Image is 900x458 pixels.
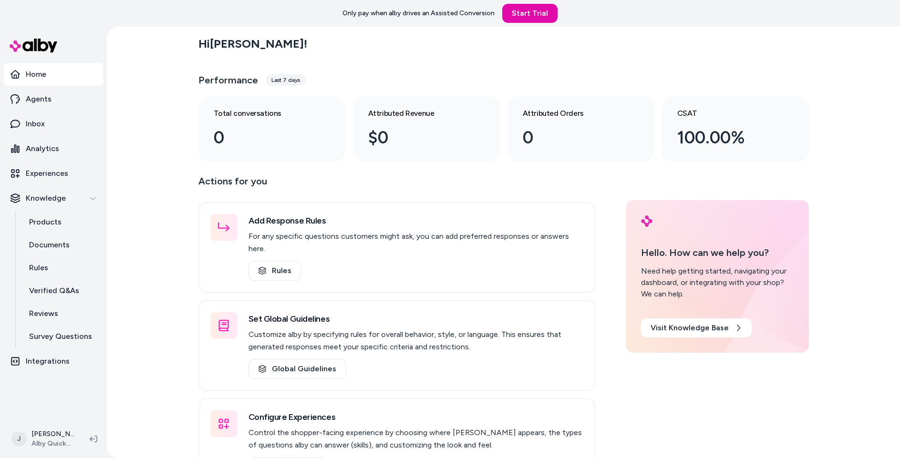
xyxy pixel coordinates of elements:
button: Knowledge [4,187,103,210]
div: 0 [523,125,624,151]
img: alby Logo [10,39,57,52]
h3: Performance [198,73,258,87]
p: Agents [26,93,52,105]
p: For any specific questions customers might ask, you can add preferred responses or answers here. [248,230,583,255]
p: Verified Q&As [29,285,79,296]
p: Survey Questions [29,331,92,342]
a: Start Trial [502,4,558,23]
div: 0 [214,125,315,151]
a: Reviews [20,302,103,325]
button: J[PERSON_NAME]Alby QuickStart Store [6,424,82,454]
p: Rules [29,262,48,274]
p: Actions for you [198,173,595,196]
a: Home [4,63,103,86]
p: Experiences [26,168,68,179]
a: CSAT 100.00% [662,96,809,162]
span: J [11,431,27,447]
a: Rules [20,256,103,279]
a: Attributed Revenue $0 [353,96,500,162]
a: Agents [4,88,103,111]
p: Knowledge [26,193,66,204]
div: Last 7 days [266,74,306,86]
h3: Configure Experiences [248,410,583,424]
h3: Set Global Guidelines [248,312,583,326]
img: alby Logo [641,215,652,227]
p: Documents [29,239,70,251]
p: Home [26,69,46,80]
div: $0 [368,125,469,151]
a: Integrations [4,350,103,373]
a: Survey Questions [20,325,103,348]
a: Global Guidelines [248,359,346,379]
a: Analytics [4,137,103,160]
a: Documents [20,234,103,256]
p: Customize alby by specifying rules for overall behavior, style, or language. This ensures that ge... [248,328,583,353]
p: [PERSON_NAME] [31,429,74,439]
div: Need help getting started, navigating your dashboard, or integrating with your shop? We can help. [641,265,794,300]
p: Only pay when alby drives an Assisted Conversion [342,9,495,18]
a: Products [20,211,103,234]
a: Attributed Orders 0 [507,96,654,162]
a: Visit Knowledge Base [641,318,752,337]
h3: Attributed Orders [523,108,624,119]
a: Total conversations 0 [198,96,345,162]
p: Inbox [26,118,45,130]
p: Analytics [26,143,59,154]
h3: Total conversations [214,108,315,119]
h3: Attributed Revenue [368,108,469,119]
p: Reviews [29,308,58,319]
a: Inbox [4,112,103,135]
div: 100.00% [677,125,778,151]
span: Alby QuickStart Store [31,439,74,448]
p: Products [29,216,62,228]
p: Control the shopper-facing experience by choosing where [PERSON_NAME] appears, the types of quest... [248,427,583,451]
p: Hello. How can we help you? [641,245,794,260]
p: Integrations [26,356,70,367]
h3: Add Response Rules [248,214,583,227]
a: Rules [248,261,301,281]
h3: CSAT [677,108,778,119]
a: Verified Q&As [20,279,103,302]
h2: Hi [PERSON_NAME] ! [198,37,307,51]
a: Experiences [4,162,103,185]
